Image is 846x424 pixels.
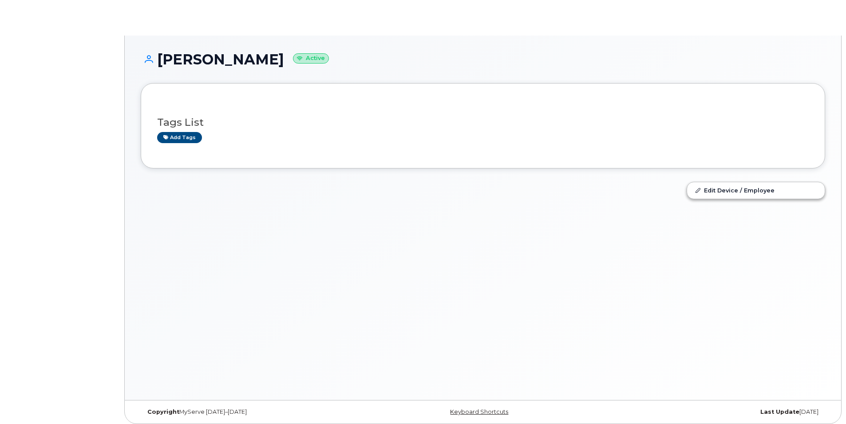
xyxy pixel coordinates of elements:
[293,53,329,64] small: Active
[157,132,202,143] a: Add tags
[450,408,508,415] a: Keyboard Shortcuts
[147,408,179,415] strong: Copyright
[157,117,809,128] h3: Tags List
[687,182,825,198] a: Edit Device / Employee
[141,408,369,416] div: MyServe [DATE]–[DATE]
[760,408,799,415] strong: Last Update
[597,408,825,416] div: [DATE]
[141,52,825,67] h1: [PERSON_NAME]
